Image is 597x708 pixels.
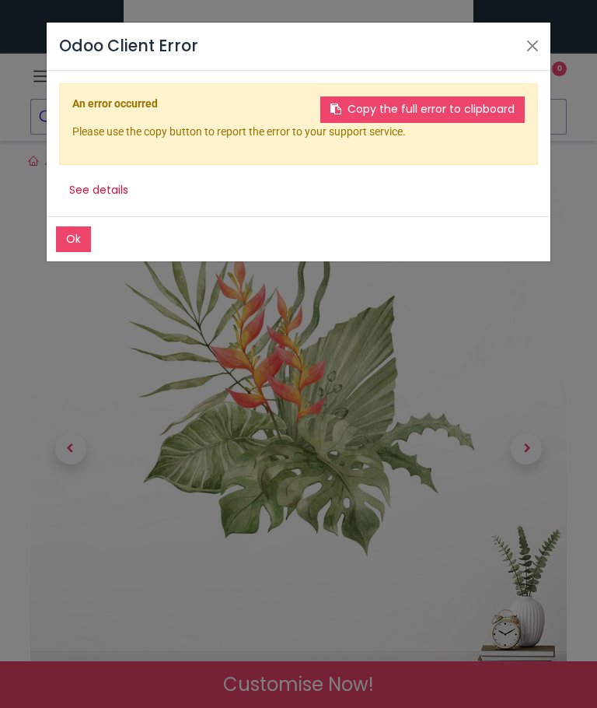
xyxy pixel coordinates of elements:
p: Please use the copy button to report the error to your support service. [72,124,525,140]
h4: Odoo Client Error [59,35,198,58]
button: See details [59,177,138,204]
button: Copy the full error to clipboard [320,96,525,123]
button: Ok [56,226,91,253]
button: Close [521,34,544,58]
b: An error occurred [72,97,158,110]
